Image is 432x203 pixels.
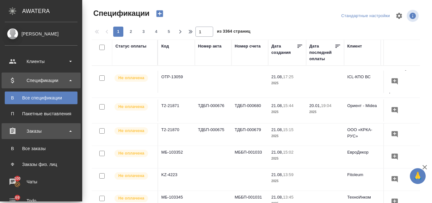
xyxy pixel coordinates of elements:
[195,124,231,146] td: ТДБП-000675
[271,195,283,200] p: 21.08,
[126,29,136,35] span: 2
[283,127,293,132] p: 15:15
[271,127,283,132] p: 21.08,
[235,43,261,49] div: Номер счета
[2,174,81,190] a: 100Чаты
[309,43,335,62] div: Дата последней оплаты
[271,80,303,86] p: 2025
[118,195,144,201] p: Не оплачена
[321,103,331,108] p: 19:04
[198,43,221,49] div: Номер акта
[347,127,378,139] p: ООО «КРКА-РУС»
[139,27,149,37] button: 3
[158,99,195,122] td: Т2-21871
[115,43,146,49] div: Статус оплаты
[151,27,161,37] button: 4
[271,74,283,79] p: 21.08,
[5,76,77,85] div: Спецификации
[347,194,378,200] p: ТехноИнком
[283,103,293,108] p: 15:44
[271,178,303,184] p: 2025
[158,168,195,191] td: KZ-4223
[340,11,392,21] div: split button
[231,124,268,146] td: ТДБП-000679
[151,29,161,35] span: 4
[118,150,144,156] p: Не оплачена
[392,8,407,23] span: Настроить таблицу
[347,172,378,178] p: Fitoleum
[158,146,195,168] td: МБ-103352
[152,8,167,19] button: Создать
[271,133,303,139] p: 2025
[8,111,74,117] div: Пакетные выставления
[231,146,268,168] td: МББП-001033
[11,194,23,201] span: 69
[161,43,169,49] div: Код
[5,30,77,37] div: [PERSON_NAME]
[309,109,341,115] p: 2025
[5,57,77,66] div: Клиенты
[5,142,77,155] a: ВВсе заказы
[5,126,77,136] div: Заказы
[8,145,74,152] div: Все заказы
[271,43,297,56] div: Дата создания
[283,172,293,177] p: 13:59
[92,8,150,18] span: Спецификации
[283,195,293,200] p: 13:45
[271,150,283,155] p: 21.08,
[407,10,420,22] span: Посмотреть информацию
[217,28,250,37] span: из 3364 страниц
[5,107,77,120] a: ППакетные выставления
[126,27,136,37] button: 2
[271,109,303,115] p: 2025
[164,29,174,35] span: 5
[158,71,195,93] td: OTP-13059
[410,168,426,184] button: 🙏
[139,29,149,35] span: 3
[5,158,77,171] a: ФЗаказы физ. лиц
[8,95,74,101] div: Все спецификации
[118,104,144,110] p: Не оплачена
[195,99,231,122] td: ТДБП-000676
[347,74,378,80] p: ICL-КПО ВС
[5,177,77,187] div: Чаты
[271,155,303,162] p: 2025
[158,124,195,146] td: Т2-21870
[283,150,293,155] p: 15:02
[384,69,414,94] p: ООО «Глобал Дата Консалтинг энд Серви...
[347,103,378,109] p: Ориент - Midea
[8,161,74,168] div: Заказы физ. лиц
[347,43,362,49] div: Клиент
[271,103,283,108] p: 21.08,
[283,74,293,79] p: 17:25
[164,27,174,37] button: 5
[10,175,25,182] span: 100
[118,173,144,179] p: Не оплачена
[231,99,268,122] td: ТДБП-000680
[118,128,144,134] p: Не оплачена
[412,169,423,183] span: 🙏
[22,5,82,17] div: AWATERA
[118,75,144,81] p: Не оплачена
[347,149,378,155] p: ЕвроДекор
[271,172,283,177] p: 21.08,
[5,92,77,104] a: ВВсе спецификации
[309,103,321,108] p: 20.01,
